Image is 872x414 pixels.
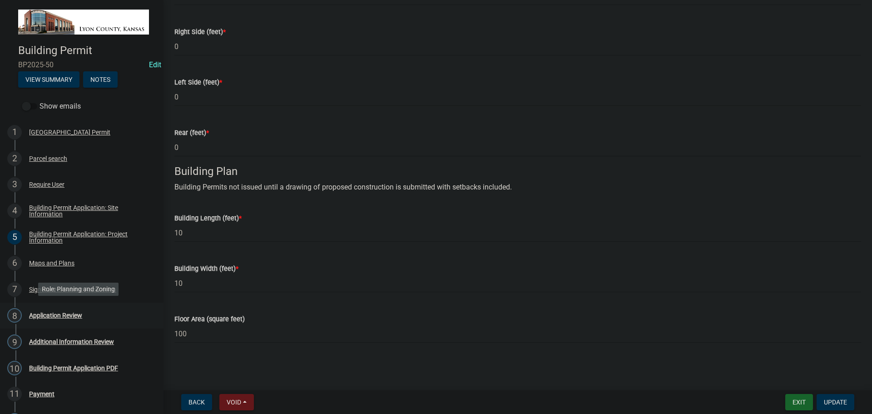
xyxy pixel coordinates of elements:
div: 6 [7,256,22,270]
label: Right Side (feet) [174,29,226,35]
span: Back [188,399,205,406]
span: Void [227,399,241,406]
label: Show emails [22,101,81,112]
label: Building Length (feet) [174,215,242,222]
div: Building Permit Application: Project Information [29,231,149,244]
div: Role: Planning and Zoning [38,283,119,296]
div: Building Permit Application PDF [29,365,118,371]
wm-modal-confirm: Summary [18,77,79,84]
label: Floor Area (square feet) [174,316,245,323]
h4: Building Permit [18,44,156,57]
button: View Summary [18,71,79,88]
div: 4 [7,204,22,218]
div: Additional Information Review [29,339,114,345]
div: Payment [29,391,54,397]
label: Left Side (feet) [174,80,222,86]
div: 9 [7,334,22,349]
div: 1 [7,125,22,140]
div: Require User [29,181,64,188]
div: Maps and Plans [29,260,74,266]
div: [GEOGRAPHIC_DATA] Permit [29,129,110,135]
div: Application Review [29,312,82,319]
div: 7 [7,282,22,297]
label: Rear (feet) [174,130,209,136]
button: Update [817,394,854,410]
wm-modal-confirm: Notes [83,77,118,84]
span: BP2025-50 [18,60,145,69]
p: Building Permits not issued until a drawing of proposed construction is submitted with setbacks i... [174,182,861,193]
div: Parcel search [29,155,67,162]
div: 3 [7,177,22,192]
wm-modal-confirm: Edit Application Number [149,60,161,69]
div: Signature & Submit Application [29,286,116,293]
button: Notes [83,71,118,88]
label: Building Width (feet) [174,266,238,272]
div: 2 [7,151,22,166]
div: 5 [7,230,22,244]
button: Back [181,394,212,410]
div: 11 [7,387,22,401]
span: Update [824,399,847,406]
h4: Building Plan [174,165,861,178]
a: Edit [149,60,161,69]
div: 8 [7,308,22,323]
button: Void [219,394,254,410]
img: Lyon County, Kansas [18,10,149,35]
button: Exit [785,394,813,410]
div: Building Permit Application: Site Information [29,205,149,217]
div: 10 [7,361,22,375]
